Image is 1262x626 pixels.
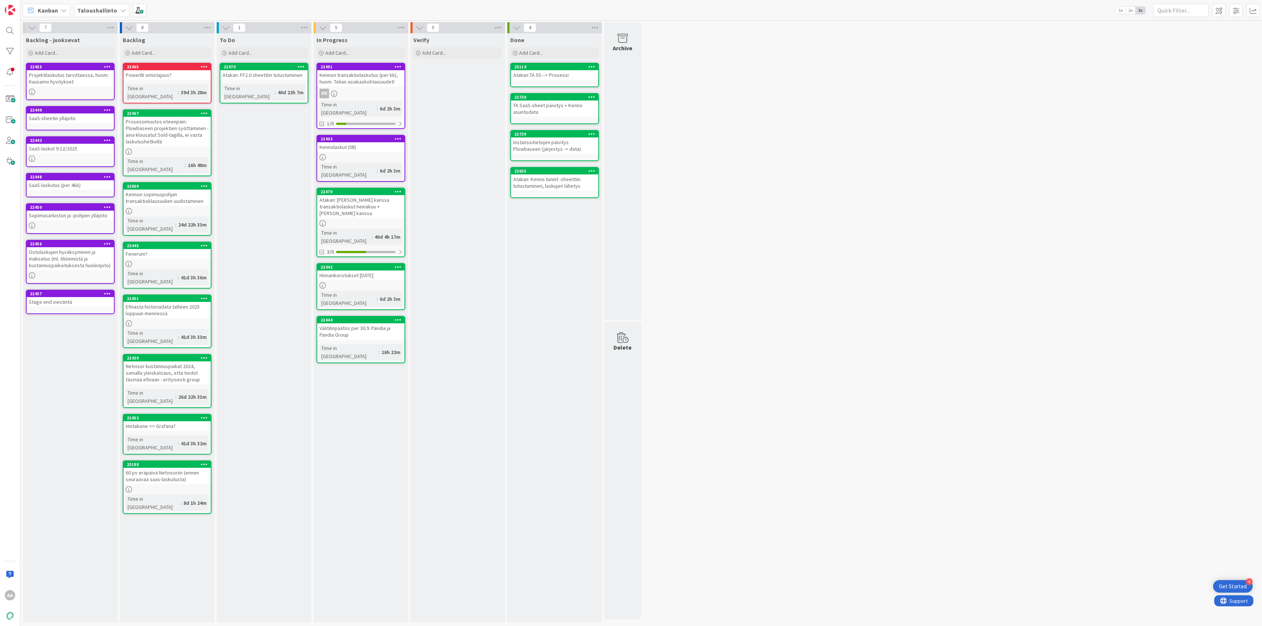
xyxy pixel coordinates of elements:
span: : [178,333,179,341]
span: 3/6 [327,248,334,256]
div: 22730 [511,94,598,101]
div: 22442Hinnankorotukset [DATE] [317,264,405,280]
div: 22442 [317,264,405,271]
div: 22869 [124,183,211,190]
img: avatar [5,611,15,621]
div: 60 pv eräpäivä Netvisoriin (ennen seuraavaa saas-laskutusta) [124,468,211,484]
div: 22456 [27,241,114,247]
span: : [175,221,176,229]
div: Time in [GEOGRAPHIC_DATA] [126,157,185,173]
div: Time in [GEOGRAPHIC_DATA] [319,163,377,179]
a: 22439Netvisor kustannuspaikat 2024, samalla yleiskatsaus, että tiedot täsmää efinaan - erityisest... [123,354,212,408]
div: 22452Hintakone <> Grafana? [124,415,211,431]
div: PowerBI omistajuus? [124,70,211,80]
div: Sopimusarkiston ja -pohjien ylläpito [27,211,114,220]
a: 22448SaaS-laskutus (per 4kk) [26,173,115,197]
div: 22445Fenerum? [124,242,211,259]
div: 22655 [511,168,598,174]
div: 22457Stage end viestintä [27,290,114,307]
span: Add Card... [132,50,155,56]
span: 2x [1126,7,1136,14]
div: 22449SaaS-sheetin ylläpito [27,107,114,123]
a: 23114Atakan TA 50 --> Prosessi [510,63,599,87]
div: 22730TA SaaS-sheet päivitys + Kenno asuntodata [511,94,598,117]
a: 22491Kennon transaktiolaskutus (per kk), huom. Telian asiakaskohtaisuudet!HVTime in [GEOGRAPHIC_D... [317,63,405,129]
span: : [379,348,380,356]
div: Atakan: [PERSON_NAME] kanssa transaktiolaskut heinäkuu + [PERSON_NAME] kanssa [317,195,405,218]
a: 22456Ostolaskujen hyväksyminen ja maksatus (ml. tiliöinnistä ja kustannuspaikoituksesta huolenpito) [26,240,115,284]
span: Support [16,1,34,10]
div: 22451 [127,296,211,301]
div: 22452 [127,415,211,421]
div: 22470 [224,64,308,69]
div: 22479Atakan: [PERSON_NAME] kanssa transaktiolaskut heinäkuu + [PERSON_NAME] kanssa [317,188,405,218]
div: 22448SaaS-laskutus (per 4kk) [27,174,114,190]
div: 22448 [30,174,114,180]
div: Time in [GEOGRAPHIC_DATA] [126,495,180,511]
div: 22491 [321,64,405,69]
span: Backlog [123,36,145,44]
a: 22445Fenerum?Time in [GEOGRAPHIC_DATA]:41d 3h 36m [123,242,212,289]
input: Quick Filter... [1153,4,1209,17]
div: 22450Sopimusarkiston ja -pohjien ylläpito [27,204,114,220]
div: 8d 1h 24m [182,499,209,507]
div: 16h 48m [186,161,209,169]
div: Time in [GEOGRAPHIC_DATA] [223,84,275,101]
div: Kennon sopimuspohjan transaktioklausuulien uudistaminen [124,190,211,206]
span: Add Card... [519,50,543,56]
div: Time in [GEOGRAPHIC_DATA] [319,101,377,117]
div: Efinasta historiadata talteen 2025 loppuun mennessä [124,302,211,318]
div: 41d 3h 36m [179,273,209,282]
div: 22655 [514,169,598,174]
span: Backlog - juoksevat [26,36,80,44]
span: 8 [136,23,149,32]
a: 22443SaaS-laskut 9-12/2025 [26,136,115,167]
div: 22451 [124,295,211,302]
span: 1/6 [327,120,334,127]
div: 22439 [127,355,211,361]
a: 22730TA SaaS-sheet päivitys + Kenno asuntodata [510,93,599,124]
div: 22445 [127,243,211,248]
span: 1 [233,23,246,32]
div: Time in [GEOGRAPHIC_DATA] [319,229,372,245]
div: 22491 [317,64,405,70]
a: 22739Instanssitietojen päivitys Plowbaseen (järjestys -> data) [510,130,599,161]
div: 22455 [27,64,114,70]
div: 40d 22h 7m [276,88,305,96]
span: : [178,273,179,282]
div: 22444Välitilinpäätös per 30.9. Pandia ja Pandia Group [317,317,405,340]
div: 40d 4h 17m [373,233,402,241]
div: 22465 [127,64,211,69]
div: 22449 [30,108,114,113]
div: Time in [GEOGRAPHIC_DATA] [126,329,178,345]
div: Atakan: Kenno tunnit -sheettiin tutustuminen, laskujen lähetys [511,174,598,191]
div: Prosessimuutos eteenpäin: Plowbaseen projektien syöttäminen - aina klousatut Sold-tagilla, ei vas... [124,117,211,146]
div: 22470Atakan: FF2.0 sheettiin tutustuminen [220,64,308,80]
a: 22449SaaS-sheetin ylläpito [26,106,115,130]
div: Ostolaskujen hyväksyminen ja maksatus (ml. tiliöinnistä ja kustannuspaikoituksesta huolenpito) [27,247,114,270]
div: HV [319,89,329,98]
div: 22739 [514,132,598,137]
div: 16h 22m [380,348,402,356]
div: 22869Kennon sopimuspohjan transaktioklausuulien uudistaminen [124,183,211,206]
a: 22451Efinasta historiadata talteen 2025 loppuun mennessäTime in [GEOGRAPHIC_DATA]:41d 3h 33m [123,295,212,348]
div: 22457 [27,290,114,297]
a: 22655Atakan: Kenno tunnit -sheettiin tutustuminen, laskujen lähetys [510,167,599,198]
div: 41d 3h 33m [179,333,209,341]
span: : [372,233,373,241]
div: Fenerum? [124,249,211,259]
div: Time in [GEOGRAPHIC_DATA] [126,84,178,101]
span: : [377,295,378,303]
div: 22455 [30,64,114,69]
span: Done [510,36,524,44]
div: SaaS-laskutus (per 4kk) [27,180,114,190]
span: 5 [330,23,342,32]
a: 22457Stage end viestintä [26,290,115,314]
div: Time in [GEOGRAPHIC_DATA] [126,389,175,405]
a: 22455Projektilaskutus tarvittaessa, huom. Kuusamo hyvitykset [26,63,115,100]
div: HV [317,89,405,98]
div: 22467Prosessimuutos eteenpäin: Plowbaseen projektien syöttäminen - aina klousatut Sold-tagilla, e... [124,110,211,146]
div: 22443 [30,138,114,143]
div: 22491Kennon transaktiolaskutus (per kk), huom. Telian asiakaskohtaisuudet! [317,64,405,86]
div: Time in [GEOGRAPHIC_DATA] [319,291,377,307]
